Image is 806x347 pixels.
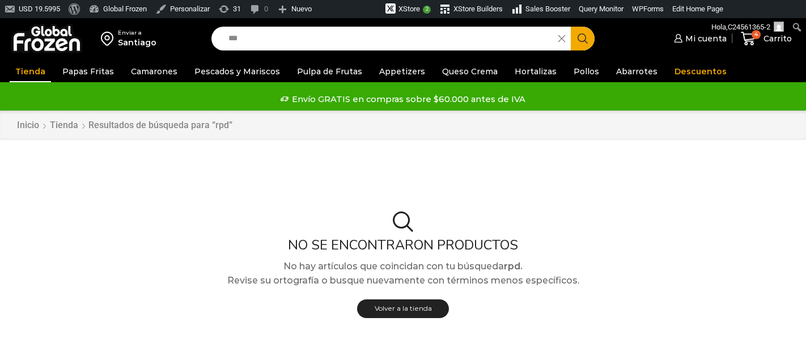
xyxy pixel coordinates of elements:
img: Visitas de 48 horas. Haz clic para ver más estadísticas del sitio. [322,3,385,16]
a: Queso Crema [436,61,503,82]
a: Mi cuenta [671,27,727,50]
a: Appetizers [374,61,431,82]
button: Search button [571,27,595,50]
a: Pescados y Mariscos [189,61,286,82]
div: Enviar a [118,29,156,37]
a: Descuentos [669,61,732,82]
a: 4 Carrito [738,26,795,52]
nav: Breadcrumb [16,119,232,132]
div: Santiago [118,37,156,48]
h1: Resultados de búsqueda para “rpd” [88,120,232,130]
span: Sales Booster [525,5,570,13]
a: Hortalizas [509,61,562,82]
img: address-field-icon.svg [101,29,118,48]
span: Mi cuenta [682,33,727,44]
a: Abarrotes [610,61,663,82]
a: Volver a la tienda [357,299,449,318]
span: 2 [423,6,431,14]
a: Pollos [568,61,605,82]
div: Ver detalles de la exploración de seguridad [696,18,707,36]
a: Inicio [16,119,40,132]
span: XStore [398,5,420,13]
strong: rpd. [504,261,523,272]
a: Papas Fritas [57,61,120,82]
span: C24561365-2 [728,23,770,31]
span: Carrito [761,33,792,44]
a: Hola, [707,18,788,36]
span: XStore Builders [453,5,503,13]
a: Tienda [10,61,51,82]
img: xstore [385,3,396,14]
a: Camarones [125,61,183,82]
a: Tienda [49,119,79,132]
a: Pulpa de Frutas [291,61,368,82]
span: Volver a la tienda [375,304,432,312]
